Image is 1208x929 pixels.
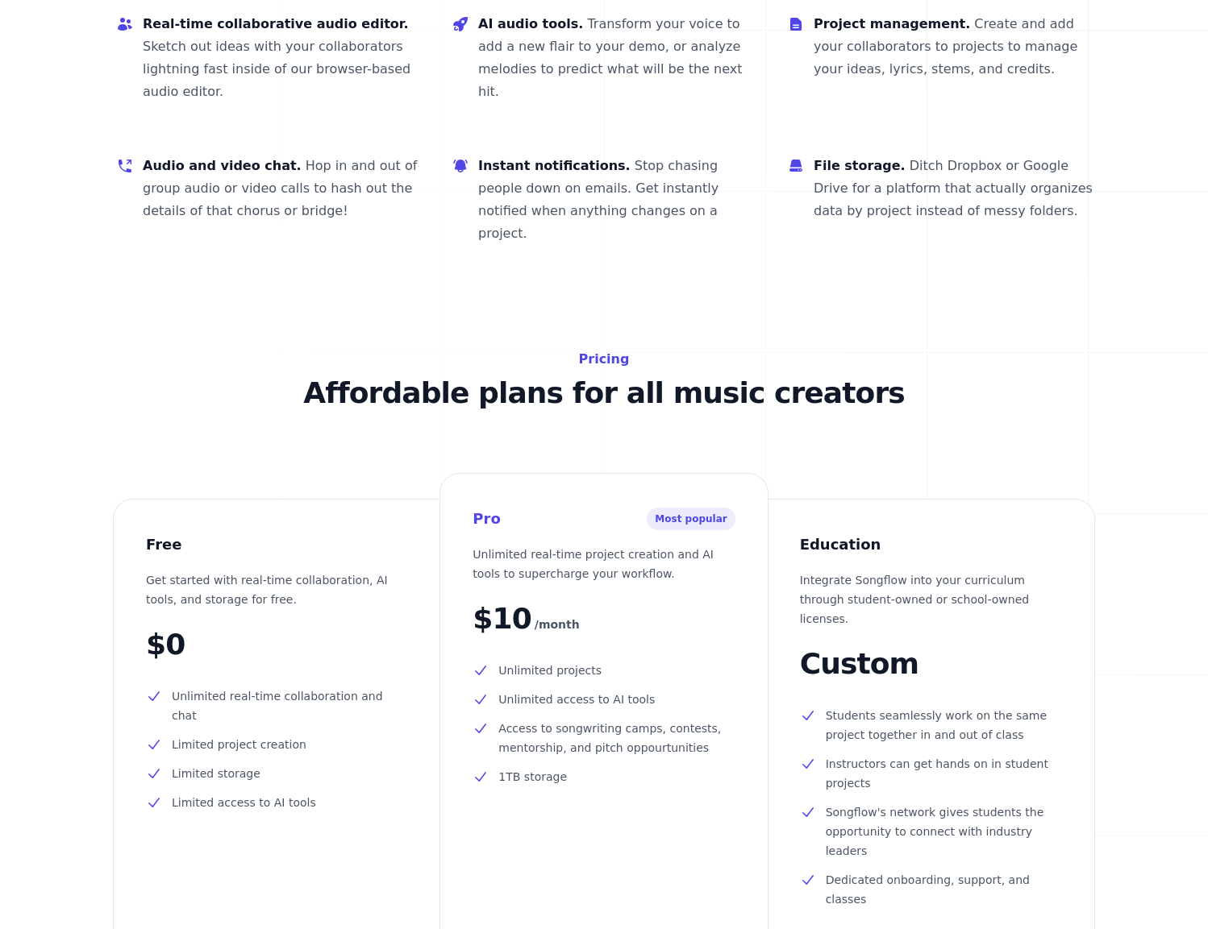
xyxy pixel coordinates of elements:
[800,803,1062,861] li: Songflow's network gives students the opportunity to connect with industry leaders
[647,508,735,530] p: Most popular
[800,754,1062,793] li: Instructors can get hands on in student projects
[146,628,185,661] span: $0
[473,690,735,709] li: Unlimited access to AI tools
[800,706,1062,744] li: Students seamlessly work on the same project together in and out of class
[146,570,408,609] p: Get started with real-time collaboration, AI tools, and storage for free.
[146,764,408,783] li: Limited storage
[800,570,1062,628] p: Integrate Songflow into your curriculum through student-owned or school-owned licenses.
[473,545,735,583] p: Unlimited real-time project creation and AI tools to supercharge your workflow.
[814,16,1077,77] dd: Create and add your collaborators to projects to manage your ideas, lyrics, stems, and credits.
[243,377,965,409] p: Affordable plans for all music creators
[800,648,919,680] span: Custom
[814,158,906,173] dt: File storage.
[143,158,417,218] dd: Hop in and out of group audio or video calls to hash out the details of that chorus or bridge!
[473,661,735,680] li: Unlimited projects
[146,532,181,558] h3: Free
[814,158,1093,218] dd: Ditch Dropbox or Google Drive for a platform that actually organizes data by project instead of m...
[814,16,970,31] dt: Project management.
[473,767,735,786] li: 1TB storage
[535,615,580,634] span: /month
[243,348,965,371] h2: Pricing
[143,39,410,99] dd: Sketch out ideas with your collaborators lightning fast inside of our browser-based audio editor.
[478,158,631,173] dt: Instant notifications.
[478,16,583,31] dt: AI audio tools.
[473,603,531,635] span: $10
[800,532,881,558] h3: Education
[473,719,735,757] li: Access to songwriting camps, contests, mentorship, and pitch oppourtunities
[473,506,500,532] h3: Pro
[146,735,408,754] li: Limited project creation
[478,16,742,99] dd: Transform your voice to add a new flair to your demo, or analyze melodies to predict what will be...
[800,870,1062,909] li: Dedicated onboarding, support, and classes
[146,686,408,725] li: Unlimited real-time collaboration and chat
[143,158,302,173] dt: Audio and video chat.
[143,16,408,31] dt: Real-time collaborative audio editor.
[146,793,408,812] li: Limited access to AI tools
